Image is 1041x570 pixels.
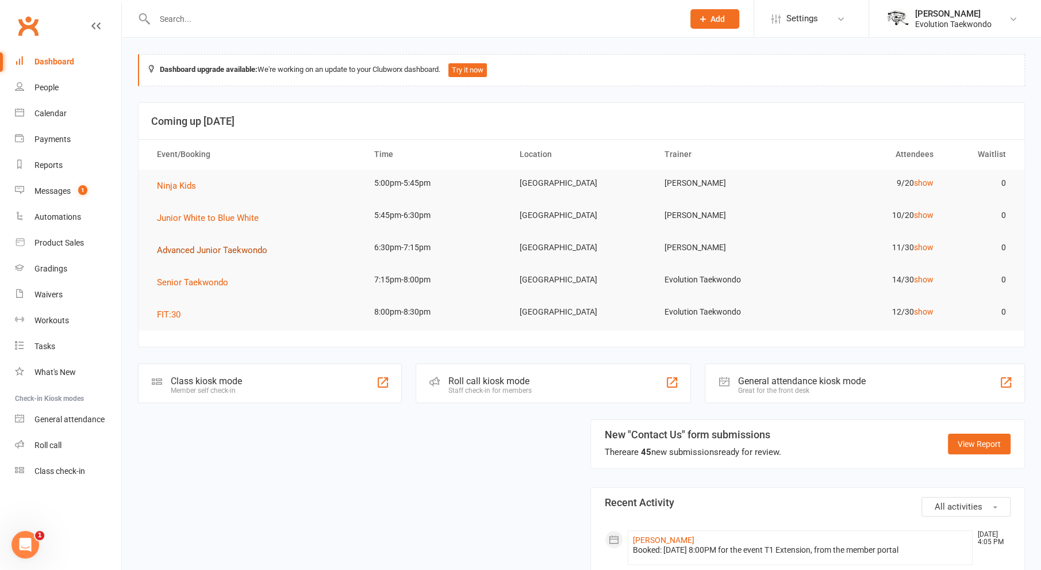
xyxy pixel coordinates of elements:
[786,6,818,32] span: Settings
[138,54,1025,86] div: We're working on an update to your Clubworx dashboard.
[15,204,121,230] a: Automations
[448,63,487,77] button: Try it now
[34,316,69,325] div: Workouts
[654,140,799,169] th: Trainer
[914,211,934,220] a: show
[15,127,121,152] a: Payments
[34,368,76,377] div: What's New
[34,160,63,170] div: Reports
[914,275,934,284] a: show
[160,65,258,74] strong: Dashboard upgrade available:
[921,497,1011,517] button: All activities
[157,181,196,191] span: Ninja Kids
[914,307,934,316] a: show
[15,433,121,458] a: Roll call
[799,170,944,197] td: 9/20
[34,238,84,247] div: Product Sales
[654,299,799,326] td: Evolution Taekwondo
[654,170,799,197] td: [PERSON_NAME]
[15,256,121,282] a: Gradings
[509,170,654,197] td: [GEOGRAPHIC_DATA]
[641,447,651,457] strong: 45
[509,266,654,293] td: [GEOGRAPHIC_DATA]
[364,170,509,197] td: 5:00pm-5:45pm
[34,135,71,144] div: Payments
[151,11,675,27] input: Search...
[15,152,121,178] a: Reports
[78,185,87,195] span: 1
[944,140,1016,169] th: Waitlist
[448,376,532,387] div: Roll call kiosk mode
[935,502,982,512] span: All activities
[914,178,934,188] a: show
[915,9,992,19] div: [PERSON_NAME]
[15,178,121,204] a: Messages 1
[972,531,1010,546] time: [DATE] 4:05 PM
[605,445,781,459] div: There are new submissions ready for review.
[157,179,204,193] button: Ninja Kids
[633,545,968,555] div: Booked: [DATE] 8:00PM for the event T1 Extension, from the member portal
[799,202,944,229] td: 10/20
[34,290,63,299] div: Waivers
[15,359,121,385] a: What's New
[737,387,865,395] div: Great for the front desk
[157,245,267,255] span: Advanced Junior Taekwondo
[509,202,654,229] td: [GEOGRAPHIC_DATA]
[35,531,44,540] span: 1
[14,12,43,40] a: Clubworx
[944,202,1016,229] td: 0
[157,276,236,289] button: Senior Taekwondo
[34,212,81,221] div: Automations
[15,101,121,127] a: Calendar
[34,186,71,196] div: Messages
[654,234,799,261] td: [PERSON_NAME]
[364,140,509,169] th: Time
[944,234,1016,261] td: 0
[34,466,85,476] div: Class check-in
[944,299,1016,326] td: 0
[157,243,275,257] button: Advanced Junior Taekwondo
[15,407,121,433] a: General attendance kiosk mode
[605,429,781,441] h3: New "Contact Us" form submissions
[915,19,992,29] div: Evolution Taekwondo
[157,308,189,322] button: FIT:30
[171,387,242,395] div: Member self check-in
[654,266,799,293] td: Evolution Taekwondo
[364,299,509,326] td: 8:00pm-8:30pm
[799,140,944,169] th: Attendees
[34,264,67,273] div: Gradings
[15,282,121,308] a: Waivers
[34,57,74,66] div: Dashboard
[34,441,62,450] div: Roll call
[34,109,67,118] div: Calendar
[654,202,799,229] td: [PERSON_NAME]
[799,266,944,293] td: 14/30
[157,211,267,225] button: Junior White to Blue White
[886,7,909,30] img: thumb_image1604702925.png
[737,376,865,387] div: General attendance kiosk mode
[633,535,694,545] a: [PERSON_NAME]
[15,75,121,101] a: People
[34,342,55,351] div: Tasks
[914,243,934,252] a: show
[944,170,1016,197] td: 0
[15,308,121,334] a: Workouts
[605,497,1011,508] h3: Recent Activity
[157,309,180,320] span: FIT:30
[509,234,654,261] td: [GEOGRAPHIC_DATA]
[34,83,59,92] div: People
[364,202,509,229] td: 5:45pm-6:30pm
[157,213,259,223] span: Junior White to Blue White
[710,14,725,24] span: Add
[448,387,532,395] div: Staff check-in for members
[15,458,121,484] a: Class kiosk mode
[799,299,944,326] td: 12/30
[151,116,1012,127] h3: Coming up [DATE]
[509,299,654,326] td: [GEOGRAPHIC_DATA]
[15,230,121,256] a: Product Sales
[690,9,739,29] button: Add
[509,140,654,169] th: Location
[11,531,39,558] iframe: Intercom live chat
[364,266,509,293] td: 7:15pm-8:00pm
[171,376,242,387] div: Class kiosk mode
